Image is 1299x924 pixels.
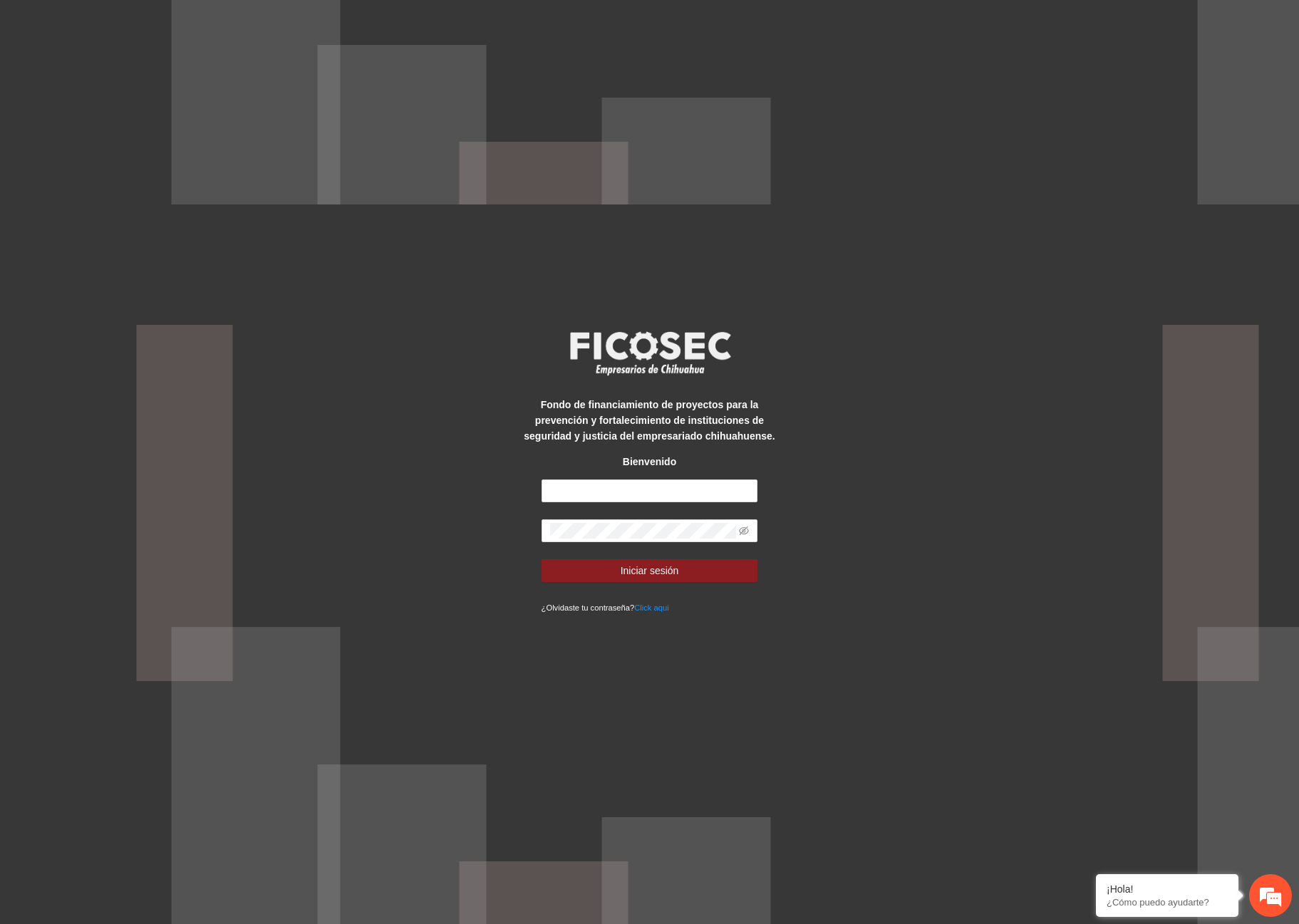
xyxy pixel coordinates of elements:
img: logo [561,327,739,380]
small: ¿Olvidaste tu contraseña? [542,603,669,612]
button: Iniciar sesión [542,559,758,582]
p: ¿Cómo puedo ayudarte? [1107,897,1228,908]
span: Iniciar sesión [621,563,679,578]
a: Click aqui [634,603,669,612]
div: ¡Hola! [1107,883,1228,895]
span: eye-invisible [739,526,749,536]
strong: Fondo de financiamiento de proyectos para la prevención y fortalecimiento de instituciones de seg... [524,399,775,442]
strong: Bienvenido [623,456,676,467]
